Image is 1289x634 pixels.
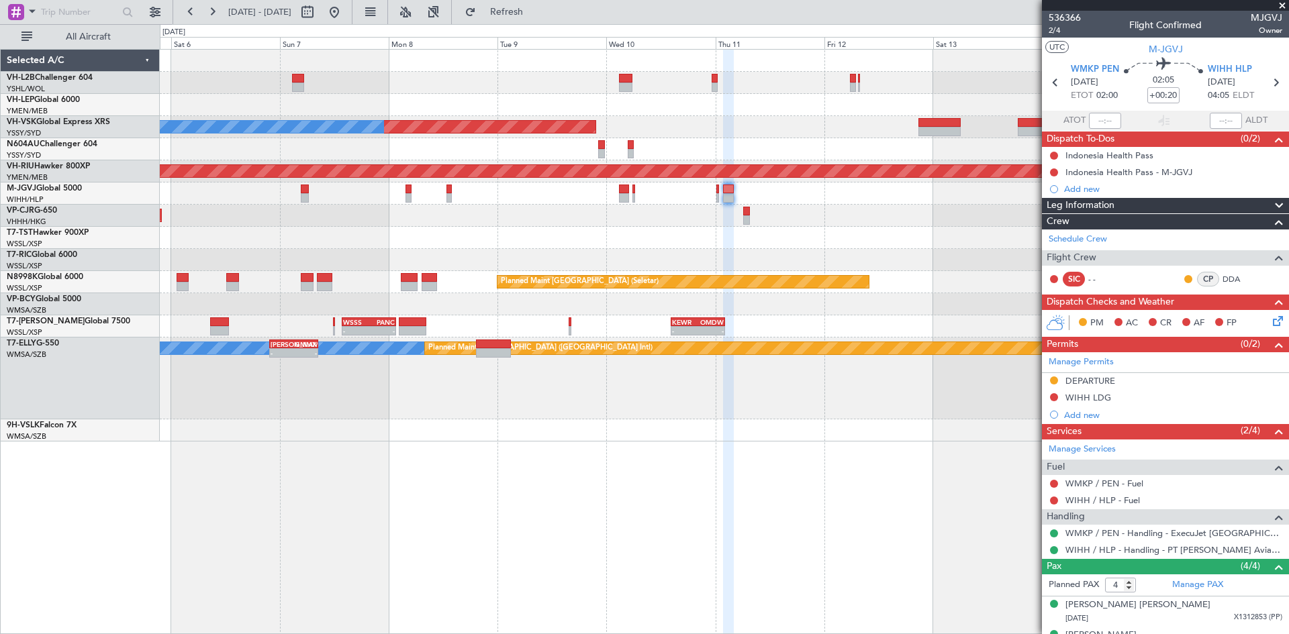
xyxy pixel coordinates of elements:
span: [DATE] [1208,76,1235,89]
div: Sat 6 [171,37,280,49]
div: Add new [1064,409,1282,421]
a: WMKP / PEN - Fuel [1065,478,1143,489]
a: VP-BCYGlobal 5000 [7,295,81,303]
span: X1312853 (PP) [1234,612,1282,623]
a: WMKP / PEN - Handling - ExecuJet [GEOGRAPHIC_DATA] WMKP / PEN [1065,527,1282,539]
div: - [369,327,395,335]
span: Dispatch Checks and Weather [1047,295,1174,310]
button: UTC [1045,41,1069,53]
input: Trip Number [41,2,118,22]
span: M-JGVJ [1149,42,1183,56]
span: (4/4) [1241,559,1260,573]
span: Fuel [1047,460,1065,475]
a: WMSA/SZB [7,431,46,441]
a: T7-TSTHawker 900XP [7,229,89,237]
div: DEPARTURE [1065,375,1115,386]
div: [PERSON_NAME] [271,340,294,348]
span: VH-L2B [7,74,35,82]
span: T7-[PERSON_NAME] [7,317,85,325]
a: YSSY/SYD [7,128,41,138]
a: WSSL/XSP [7,327,42,337]
a: WIHH / HLP - Handling - PT [PERSON_NAME] Aviasi WIHH / HLP [1065,544,1282,556]
span: Pax [1047,559,1061,574]
div: PANC [369,318,395,326]
div: CP [1197,272,1219,286]
a: 9H-VSLKFalcon 7X [7,421,77,429]
a: M-JGVJGlobal 5000 [7,184,82,193]
span: T7-ELLY [7,339,36,348]
a: WSSL/XSP [7,261,42,271]
a: T7-[PERSON_NAME]Global 7500 [7,317,130,325]
div: - [343,327,369,335]
a: VH-LEPGlobal 6000 [7,96,80,104]
a: N604AUChallenger 604 [7,140,97,148]
span: [DATE] [1065,613,1088,623]
span: 02:00 [1096,89,1118,103]
a: VHHH/HKG [7,217,46,227]
a: WIHH / HLP - Fuel [1065,494,1140,506]
a: VH-L2BChallenger 604 [7,74,93,82]
span: AC [1126,317,1138,330]
button: All Aircraft [15,26,146,48]
a: WSSL/XSP [7,283,42,293]
div: Fri 12 [824,37,933,49]
span: VH-VSK [7,118,36,126]
span: Permits [1047,337,1078,352]
div: Planned Maint [GEOGRAPHIC_DATA] (Seletar) [501,272,659,292]
a: VH-VSKGlobal Express XRS [7,118,110,126]
span: ALDT [1245,114,1268,127]
a: T7-RICGlobal 6000 [7,251,77,259]
a: Manage PAX [1172,578,1223,592]
span: [DATE] [1071,76,1098,89]
span: M-JGVJ [7,184,36,193]
div: Tue 9 [497,37,606,49]
span: Flight Crew [1047,250,1096,266]
div: Wed 10 [606,37,715,49]
button: Refresh [459,1,539,23]
div: - [293,349,317,357]
span: VH-LEP [7,96,34,104]
a: WIHH/HLP [7,195,44,205]
span: ELDT [1233,89,1254,103]
label: Planned PAX [1049,578,1099,592]
div: SIC [1063,272,1085,286]
div: Flight Confirmed [1129,18,1202,32]
a: YMEN/MEB [7,172,48,182]
span: CR [1160,317,1172,330]
span: VP-BCY [7,295,36,303]
span: 2/4 [1049,25,1081,36]
span: WMKP PEN [1071,63,1119,76]
a: Manage Services [1049,443,1116,456]
span: N8998K [7,273,38,281]
div: - - [1088,273,1118,285]
span: T7-TST [7,229,33,237]
span: [DATE] - [DATE] [228,6,291,18]
span: (2/4) [1241,423,1260,437]
span: 04:05 [1208,89,1229,103]
a: WMSA/SZB [7,350,46,360]
span: Refresh [479,7,535,17]
a: Schedule Crew [1049,233,1107,246]
span: Handling [1047,509,1085,525]
span: WIHH HLP [1208,63,1252,76]
div: - [271,349,294,357]
span: Crew [1047,214,1069,229]
a: YSSY/SYD [7,150,41,160]
span: PM [1090,317,1104,330]
div: KEWR [672,318,698,326]
div: GMMX [293,340,317,348]
span: Owner [1251,25,1282,36]
a: N8998KGlobal 6000 [7,273,83,281]
span: MJGVJ [1251,11,1282,25]
a: WSSL/XSP [7,239,42,249]
a: WMSA/SZB [7,305,46,315]
span: FP [1227,317,1237,330]
div: [PERSON_NAME] [PERSON_NAME] [1065,598,1210,612]
span: VH-RIU [7,162,34,170]
span: (0/2) [1241,131,1260,146]
span: ATOT [1063,114,1086,127]
div: - [672,327,698,335]
a: T7-ELLYG-550 [7,339,59,348]
span: 536366 [1049,11,1081,25]
div: Sun 7 [280,37,389,49]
